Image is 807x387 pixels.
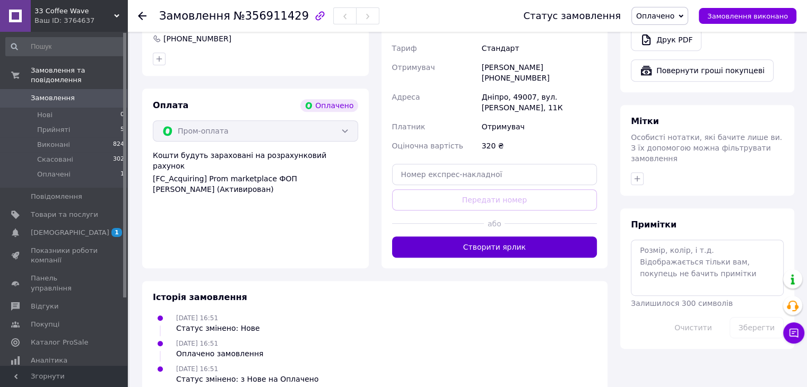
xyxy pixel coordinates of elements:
[111,228,122,237] span: 1
[176,314,218,322] span: [DATE] 16:51
[37,170,71,179] span: Оплачені
[31,210,98,219] span: Товари та послуги
[37,155,73,164] span: Скасовані
[138,11,146,21] div: Повернутися назад
[699,8,796,24] button: Замовлення виконано
[480,87,599,117] div: Дніпро, 49007, вул. [PERSON_NAME], 11К
[176,365,218,373] span: [DATE] 16:51
[31,356,67,365] span: Аналітика
[153,150,358,195] div: Кошти будуть зараховані на розрахунковий рахунок
[31,246,98,265] span: Показники роботи компанії
[392,93,420,101] span: Адреса
[31,302,58,311] span: Відгуки
[783,322,804,344] button: Чат з покупцем
[113,140,124,149] span: 824
[153,292,247,302] span: Історія замовлення
[631,29,701,51] a: Друк PDF
[631,219,676,230] span: Примітки
[159,10,230,22] span: Замовлення
[34,16,127,25] div: Ваш ID: 3764637
[176,348,263,359] div: Оплачено замовлення
[153,173,358,195] div: [FC_Acquiring] Prom marketplace ФОП [PERSON_NAME] (Активирован)
[37,125,70,135] span: Прийняті
[707,12,788,20] span: Замовлення виконано
[392,142,463,150] span: Оціночна вартість
[300,99,358,112] div: Оплачено
[631,116,659,126] span: Мітки
[120,125,124,135] span: 5
[631,299,733,307] span: Залишилося 300 символів
[34,6,114,16] span: 33 Coffee Wave
[176,374,318,384] div: Статус змінено: з Нове на Оплачено
[233,10,309,22] span: №356911429
[31,66,127,85] span: Замовлення та повідомлення
[392,164,597,185] input: Номер експрес-накладної
[636,12,674,20] span: Оплачено
[480,58,599,87] div: [PERSON_NAME] [PHONE_NUMBER]
[37,140,70,149] span: Виконані
[480,136,599,155] div: 320 ₴
[120,110,124,120] span: 0
[31,338,88,347] span: Каталог ProSale
[392,122,426,131] span: Платник
[176,340,218,347] span: [DATE] 16:51
[392,44,417,52] span: Тариф
[523,11,621,21] div: Статус замовлення
[392,63,435,72] span: Отримувач
[31,320,59,329] span: Покупці
[31,93,75,103] span: Замовлення
[31,274,98,293] span: Панель управління
[113,155,124,164] span: 302
[480,117,599,136] div: Отримувач
[37,110,53,120] span: Нові
[631,133,782,163] span: Особисті нотатки, які бачите лише ви. З їх допомогою можна фільтрувати замовлення
[120,170,124,179] span: 1
[631,59,774,82] button: Повернути гроші покупцеві
[162,33,232,44] div: [PHONE_NUMBER]
[5,37,125,56] input: Пошук
[153,100,188,110] span: Оплата
[480,39,599,58] div: Стандарт
[392,236,597,258] button: Створити ярлик
[31,192,82,201] span: Повідомлення
[484,218,505,229] span: або
[176,323,260,333] div: Статус змінено: Нове
[31,228,109,238] span: [DEMOGRAPHIC_DATA]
